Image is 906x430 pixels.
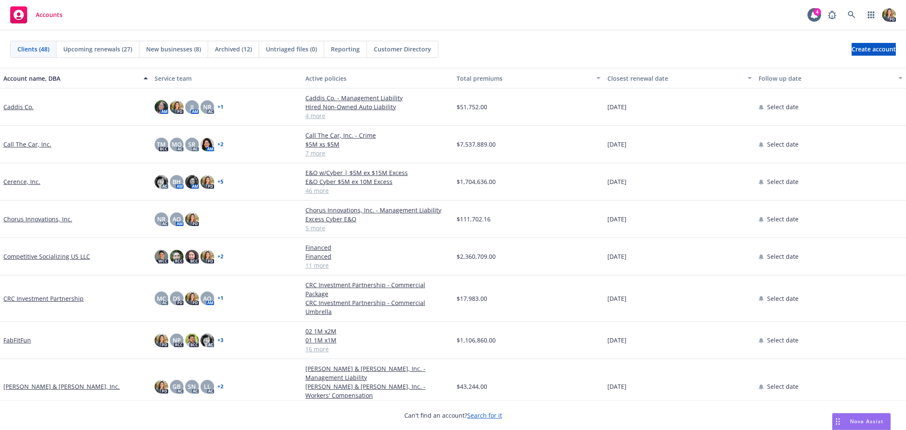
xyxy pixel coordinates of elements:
[607,74,742,83] div: Closest renewal date
[7,3,66,27] a: Accounts
[759,74,894,83] div: Follow up date
[151,68,302,88] button: Service team
[305,223,450,232] a: 5 more
[36,11,62,18] span: Accounts
[404,411,502,420] span: Can't find an account?
[305,280,450,298] a: CRC Investment Partnership - Commercial Package
[3,140,51,149] a: Call The Car, Inc.
[457,140,496,149] span: $7,537,889.00
[3,382,120,391] a: [PERSON_NAME] & [PERSON_NAME], Inc.
[203,102,212,111] span: NR
[305,298,450,316] a: CRC Investment Partnership - Commercial Umbrella
[767,102,799,111] span: Select date
[3,336,31,345] a: FabFitFun
[185,212,199,226] img: photo
[607,382,627,391] span: [DATE]
[457,177,496,186] span: $1,704,636.00
[172,215,181,223] span: AO
[203,294,212,303] span: AO
[607,140,627,149] span: [DATE]
[457,74,592,83] div: Total premiums
[305,336,450,345] a: 01 1M x1M
[453,68,604,88] button: Total premiums
[607,336,627,345] span: [DATE]
[173,294,181,303] span: DS
[607,177,627,186] span: [DATE]
[302,68,453,88] button: Active policies
[3,252,90,261] a: Competitive Socializing US LLC
[215,45,252,54] span: Archived (12)
[767,294,799,303] span: Select date
[467,411,502,419] a: Search for it
[170,250,183,263] img: photo
[185,250,199,263] img: photo
[172,177,181,186] span: BH
[155,334,168,347] img: photo
[607,102,627,111] span: [DATE]
[305,215,450,223] a: Excess Cyber E&O
[813,8,821,16] div: 4
[767,336,799,345] span: Select date
[305,364,450,382] a: [PERSON_NAME] & [PERSON_NAME], Inc. - Management Liability
[200,138,214,151] img: photo
[217,338,223,343] a: + 3
[217,296,223,301] a: + 1
[305,186,450,195] a: 46 more
[607,294,627,303] span: [DATE]
[172,140,182,149] span: MQ
[767,177,799,186] span: Select date
[843,6,860,23] a: Search
[155,74,299,83] div: Service team
[767,140,799,149] span: Select date
[305,177,450,186] a: E&O Cyber $5M ex 10M Excess
[832,413,891,430] button: Nova Assist
[850,418,883,425] span: Nova Assist
[305,206,450,215] a: Chorus Innovations, Inc. - Management Liability
[185,175,199,189] img: photo
[188,140,195,149] span: SR
[863,6,880,23] a: Switch app
[457,102,487,111] span: $51,752.00
[170,100,183,114] img: photo
[155,250,168,263] img: photo
[604,68,755,88] button: Closest renewal date
[3,215,72,223] a: Chorus Innovations, Inc.
[607,215,627,223] span: [DATE]
[188,382,196,391] span: SN
[607,252,627,261] span: [DATE]
[882,8,896,22] img: photo
[305,131,450,140] a: Call The Car, Inc. - Crime
[305,168,450,177] a: E&O w/Cyber | $5M ex $15M Excess
[767,382,799,391] span: Select date
[305,400,450,409] a: 5 more
[331,45,360,54] span: Reporting
[157,294,166,303] span: MC
[172,382,181,391] span: GB
[305,345,450,354] a: 16 more
[217,384,223,389] a: + 2
[457,294,487,303] span: $17,983.00
[217,179,223,184] a: + 5
[155,100,168,114] img: photo
[217,142,223,147] a: + 2
[185,291,199,305] img: photo
[305,382,450,400] a: [PERSON_NAME] & [PERSON_NAME], Inc. - Workers' Compensation
[305,140,450,149] a: $5M xs $5M
[305,327,450,336] a: 02 1M x2M
[146,45,201,54] span: New businesses (8)
[833,413,843,430] div: Drag to move
[767,215,799,223] span: Select date
[204,382,211,391] span: LL
[63,45,132,54] span: Upcoming renewals (27)
[457,382,487,391] span: $43,244.00
[200,334,214,347] img: photo
[200,250,214,263] img: photo
[190,102,194,111] span: JJ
